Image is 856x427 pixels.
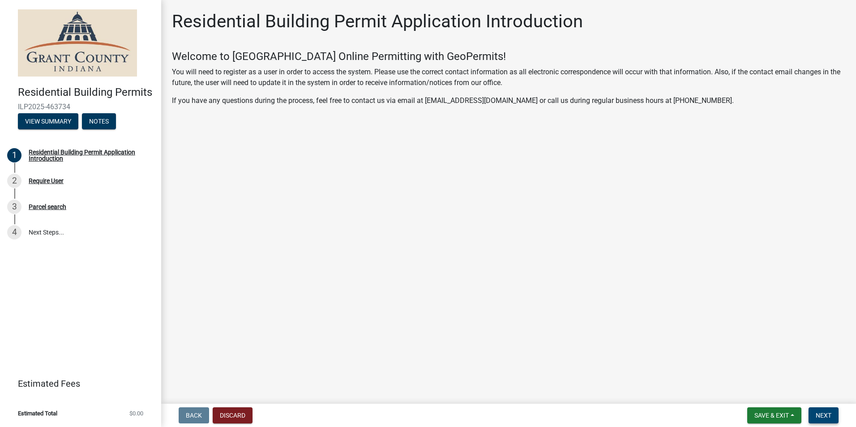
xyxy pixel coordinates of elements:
button: Discard [213,407,253,423]
wm-modal-confirm: Notes [82,118,116,125]
div: 3 [7,200,21,214]
button: Back [179,407,209,423]
p: If you have any questions during the process, feel free to contact us via email at [EMAIL_ADDRESS... [172,95,845,106]
h4: Residential Building Permits [18,86,154,99]
span: Next [816,412,831,419]
div: Require User [29,178,64,184]
h4: Welcome to [GEOGRAPHIC_DATA] Online Permitting with GeoPermits! [172,50,845,63]
span: Estimated Total [18,410,57,416]
div: Residential Building Permit Application Introduction [29,149,147,162]
button: Notes [82,113,116,129]
span: Save & Exit [754,412,789,419]
p: You will need to register as a user in order to access the system. Please use the correct contact... [172,67,845,88]
img: Grant County, Indiana [18,9,137,77]
span: ILP2025-463734 [18,102,143,111]
button: Next [809,407,839,423]
a: Estimated Fees [7,375,147,393]
span: $0.00 [129,410,143,416]
h1: Residential Building Permit Application Introduction [172,11,583,32]
div: Parcel search [29,204,66,210]
wm-modal-confirm: Summary [18,118,78,125]
div: 4 [7,225,21,239]
span: Back [186,412,202,419]
button: View Summary [18,113,78,129]
div: 1 [7,148,21,162]
button: Save & Exit [747,407,801,423]
div: 2 [7,174,21,188]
